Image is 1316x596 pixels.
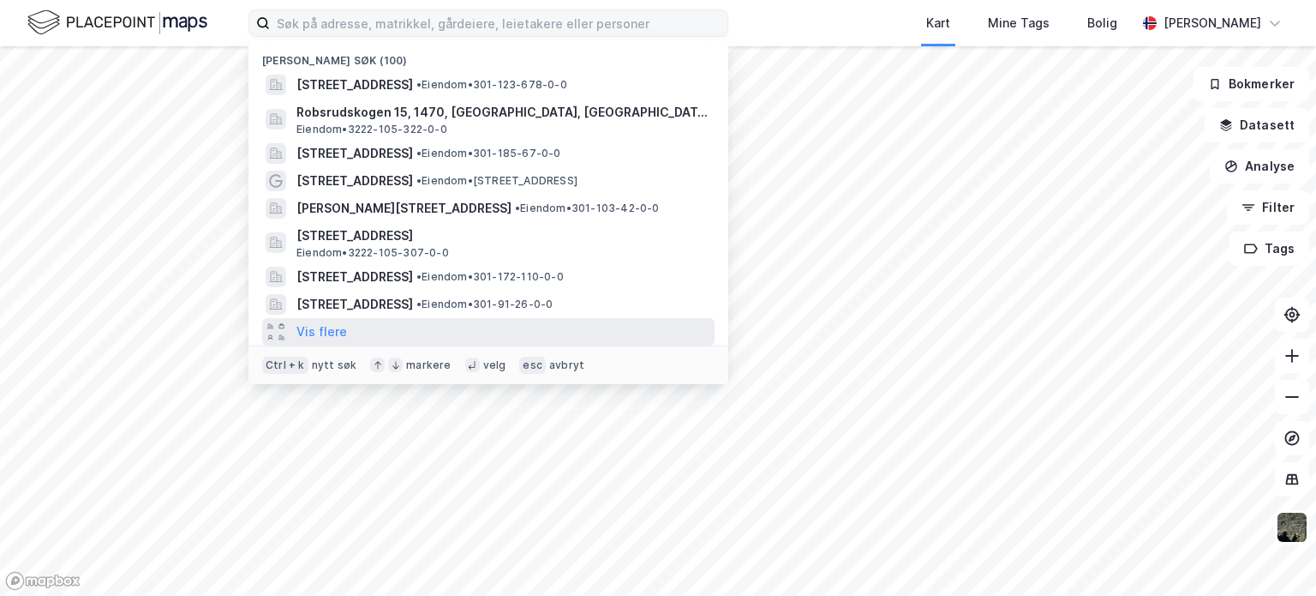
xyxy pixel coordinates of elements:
[416,270,422,283] span: •
[270,10,727,36] input: Søk på adresse, matrikkel, gårdeiere, leietakere eller personer
[1205,108,1309,142] button: Datasett
[483,358,506,372] div: velg
[296,322,347,342] button: Vis flere
[296,198,511,219] span: [PERSON_NAME][STREET_ADDRESS]
[27,8,207,38] img: logo.f888ab2527a4732fd821a326f86c7f29.svg
[1163,13,1261,33] div: [PERSON_NAME]
[416,78,567,92] span: Eiendom • 301-123-678-0-0
[416,78,422,91] span: •
[248,40,728,71] div: [PERSON_NAME] søk (100)
[1193,67,1309,101] button: Bokmerker
[988,13,1050,33] div: Mine Tags
[416,298,553,311] span: Eiendom • 301-91-26-0-0
[262,357,308,374] div: Ctrl + k
[1230,514,1316,596] div: Kontrollprogram for chat
[416,174,577,188] span: Eiendom • [STREET_ADDRESS]
[416,270,564,284] span: Eiendom • 301-172-110-0-0
[1087,13,1117,33] div: Bolig
[296,102,708,123] span: Robsrudskogen 15, 1470, [GEOGRAPHIC_DATA], [GEOGRAPHIC_DATA]
[1229,232,1309,266] button: Tags
[519,357,546,374] div: esc
[1230,514,1316,596] iframe: Chat Widget
[1210,149,1309,184] button: Analyse
[312,358,357,372] div: nytt søk
[416,147,561,160] span: Eiendom • 301-185-67-0-0
[5,571,81,591] a: Mapbox homepage
[416,174,422,187] span: •
[296,143,413,164] span: [STREET_ADDRESS]
[406,358,451,372] div: markere
[515,202,660,215] span: Eiendom • 301-103-42-0-0
[926,13,950,33] div: Kart
[296,123,447,136] span: Eiendom • 3222-105-322-0-0
[1276,511,1308,544] img: 9k=
[296,267,413,287] span: [STREET_ADDRESS]
[549,358,584,372] div: avbryt
[416,147,422,160] span: •
[416,298,422,310] span: •
[515,202,520,214] span: •
[296,294,413,315] span: [STREET_ADDRESS]
[296,171,413,191] span: [STREET_ADDRESS]
[1227,190,1309,225] button: Filter
[296,75,413,95] span: [STREET_ADDRESS]
[296,226,708,246] span: [STREET_ADDRESS]
[296,246,449,260] span: Eiendom • 3222-105-307-0-0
